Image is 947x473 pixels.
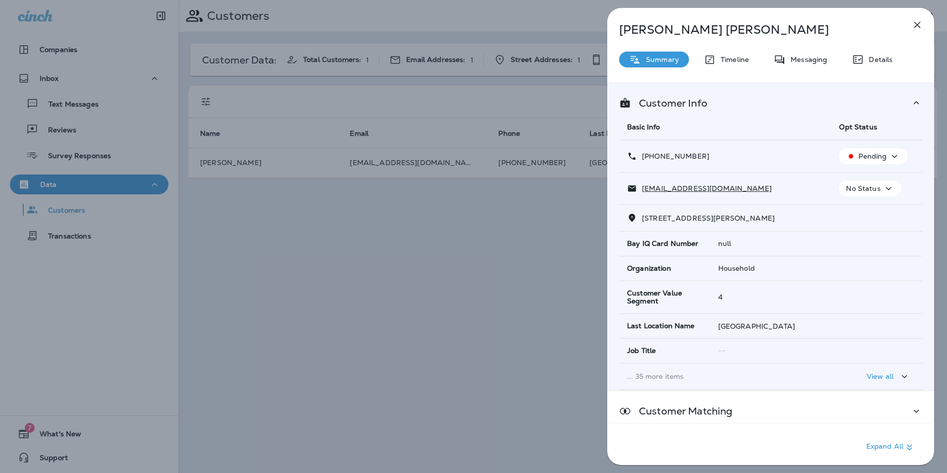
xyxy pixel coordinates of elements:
[642,214,775,223] span: [STREET_ADDRESS][PERSON_NAME]
[627,372,823,380] p: ... 35 more items
[839,122,877,131] span: Opt Status
[863,367,914,386] button: View all
[718,293,723,301] span: 4
[839,148,907,164] button: Pending
[866,441,915,453] p: Expand All
[641,56,679,63] p: Summary
[786,56,827,63] p: Messaging
[718,346,725,355] span: --
[846,184,880,192] p: No Status
[627,122,660,131] span: Basic Info
[716,56,749,63] p: Timeline
[627,264,671,273] span: Organization
[637,184,772,192] p: [EMAIL_ADDRESS][DOMAIN_NAME]
[631,99,707,107] p: Customer Info
[718,239,732,248] span: null
[864,56,893,63] p: Details
[867,372,894,380] p: View all
[637,152,709,160] p: [PHONE_NUMBER]
[631,407,733,415] p: Customer Matching
[718,322,795,331] span: [GEOGRAPHIC_DATA]
[619,23,890,37] p: [PERSON_NAME] [PERSON_NAME]
[718,264,755,273] span: Household
[627,322,695,330] span: Last Location Name
[627,239,699,248] span: Bay IQ Card Number
[627,289,702,306] span: Customer Value Segment
[858,152,887,160] p: Pending
[839,180,901,196] button: No Status
[862,438,919,456] button: Expand All
[627,347,656,355] span: Job Title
